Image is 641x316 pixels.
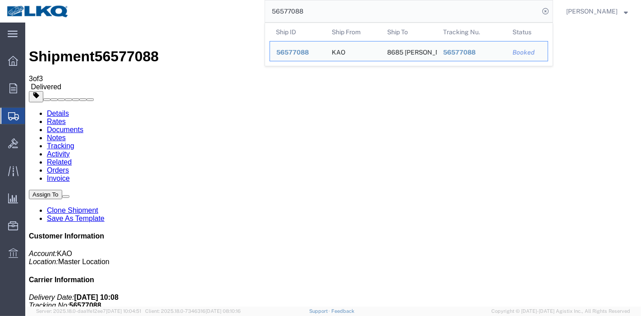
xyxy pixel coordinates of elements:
a: Tracking [22,119,49,127]
a: Clone Shipment [22,184,73,192]
span: Copyright © [DATE]-[DATE] Agistix Inc., All Rights Reserved [491,307,630,315]
th: Ship To [381,23,437,41]
span: 3 [14,52,18,60]
span: KAO [32,227,47,235]
th: Ship ID [270,23,325,41]
button: [PERSON_NAME] [566,6,628,17]
i: Delivery Date: [4,271,49,279]
div: 56577088 [276,48,319,57]
a: Save As Template [22,192,79,200]
p: Master Location [4,227,612,243]
div: Booked [513,48,541,57]
i: Tracking No: [4,279,44,287]
div: 56577088 [443,48,500,57]
a: Activity [22,128,45,135]
span: Server: 2025.18.0-daa1fe12ee7 [36,308,141,314]
span: 56577088 [69,26,133,42]
table: Search Results [270,23,553,66]
a: Invoice [22,152,45,160]
span: 56577088 [276,49,309,56]
a: Support [309,308,332,314]
a: Related [22,136,46,143]
span: Client: 2025.18.0-7346316 [145,308,241,314]
h4: Carrier Information [4,253,612,261]
img: logo [6,5,69,18]
a: Notes [22,111,41,119]
a: Details [22,87,44,95]
th: Tracking Nu. [437,23,507,41]
span: Praveen Nagaraj [566,6,618,16]
b: [DATE] 10:08 [49,271,93,279]
span: [DATE] 10:04:51 [106,308,141,314]
th: Status [506,23,548,41]
b: 56577088 [44,279,76,287]
div: of [4,52,612,60]
div: KAO [332,41,345,61]
th: Ship From [325,23,381,41]
a: Orders [22,144,44,151]
input: Search for shipment number, reference number [265,0,539,22]
span: [DATE] 08:10:16 [206,308,241,314]
span: 56577088 [443,49,476,56]
button: Assign To [4,167,37,177]
a: Feedback [331,308,354,314]
div: 8685 Langley [387,41,430,61]
iframe: To enrich screen reader interactions, please activate Accessibility in Grammarly extension settings [25,23,641,307]
a: Rates [22,95,41,103]
i: Account: [4,227,32,235]
h4: Customer Information [4,210,612,218]
a: Documents [22,103,58,111]
span: Delivered [5,60,36,68]
span: 3 [4,52,8,60]
i: Location: [4,235,33,243]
